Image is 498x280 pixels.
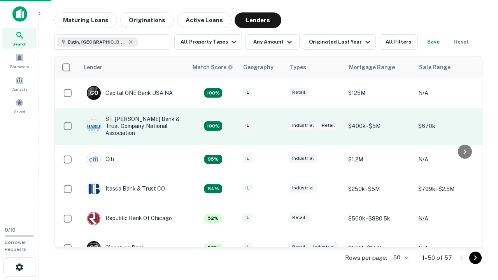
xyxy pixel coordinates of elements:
span: Search [12,41,26,47]
div: Retail [289,213,309,222]
div: Retail [289,88,309,97]
button: Maturing Loans [54,12,117,28]
div: Capital ONE Bank USA NA [87,86,173,100]
td: $799k - $2.5M [414,174,484,204]
img: picture [87,119,100,133]
p: S B [90,244,98,252]
div: Industrial [310,243,338,252]
div: Itasca Bank & Trust CO. [87,182,166,196]
button: All Filters [379,34,418,50]
div: Capitalize uses an advanced AI algorithm to match your search with the best lender. The match sco... [204,155,222,164]
span: 0 / 10 [5,227,16,233]
th: Geography [238,56,285,78]
span: Borrower Requests [5,240,26,252]
div: IL [242,154,253,163]
div: Geography [243,63,274,72]
th: Capitalize uses an advanced AI algorithm to match your search with the best lender. The match sco... [188,56,238,78]
th: Lender [79,56,188,78]
img: picture [87,182,100,196]
td: $500k - $880.5k [344,204,414,233]
div: Industrial [289,184,317,192]
button: All Property Types [174,34,242,50]
button: Active Loans [177,12,231,28]
div: Industrial [289,154,317,163]
div: Capitalize uses an advanced AI algorithm to match your search with the best lender. The match sco... [193,63,233,72]
td: $400k - $5M [344,108,414,145]
p: C O [90,89,98,97]
div: Lender [84,63,102,72]
td: $670k [414,108,484,145]
h6: Match Score [193,63,231,72]
div: Capitalize uses an advanced AI algorithm to match your search with the best lender. The match sco... [204,243,222,253]
button: Any Amount [245,34,300,50]
div: Types [290,63,306,72]
td: $1.3M - $1.5M [344,233,414,263]
img: picture [87,153,100,166]
div: Originated Last Year [309,37,372,47]
td: N/A [414,145,484,174]
a: Borrowers [2,50,37,71]
div: Citi [87,152,114,166]
td: $1.2M [344,145,414,174]
div: Republic Bank Of Chicago [87,212,172,226]
div: IL [242,213,253,222]
div: Capitalize uses an advanced AI algorithm to match your search with the best lender. The match sco... [204,184,222,194]
div: IL [242,88,253,97]
td: $125M [344,78,414,108]
button: Save your search to get updates of matches that match your search criteria. [421,34,446,50]
div: IL [242,121,253,130]
button: Reset [449,34,474,50]
div: Capitalize uses an advanced AI algorithm to match your search with the best lender. The match sco... [204,214,222,223]
div: 50 [390,252,410,263]
div: IL [242,243,253,252]
button: Go to next page [469,252,482,264]
span: Borrowers [10,63,29,70]
div: Sale Range [419,63,451,72]
td: N/A [414,204,484,233]
td: $250k - $5M [344,174,414,204]
span: Contacts [12,86,27,92]
div: Signature Bank [87,241,145,255]
div: Retail [289,243,309,252]
button: Originations [120,12,174,28]
div: Retail [319,121,338,130]
td: N/A [414,233,484,263]
div: Capitalize uses an advanced AI algorithm to match your search with the best lender. The match sco... [204,121,222,131]
div: Capitalize uses an advanced AI algorithm to match your search with the best lender. The match sco... [204,88,222,98]
a: Contacts [2,73,37,94]
span: Elgin, [GEOGRAPHIC_DATA], [GEOGRAPHIC_DATA] [68,38,126,45]
button: Lenders [235,12,281,28]
td: N/A [414,78,484,108]
span: Saved [14,108,25,115]
img: capitalize-icon.png [12,6,27,22]
a: Saved [2,95,37,116]
div: Mortgage Range [349,63,395,72]
th: Sale Range [414,56,484,78]
iframe: Chat Widget [459,218,498,255]
div: IL [242,184,253,192]
th: Mortgage Range [344,56,414,78]
p: 1–50 of 57 [422,253,452,262]
div: ST. [PERSON_NAME] Bank & Trust Company, National Association [87,115,180,137]
p: Rows per page: [345,253,387,262]
th: Types [285,56,344,78]
div: Industrial [289,121,317,130]
img: picture [87,212,100,225]
button: Originated Last Year [303,34,376,50]
a: Search [2,28,37,49]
